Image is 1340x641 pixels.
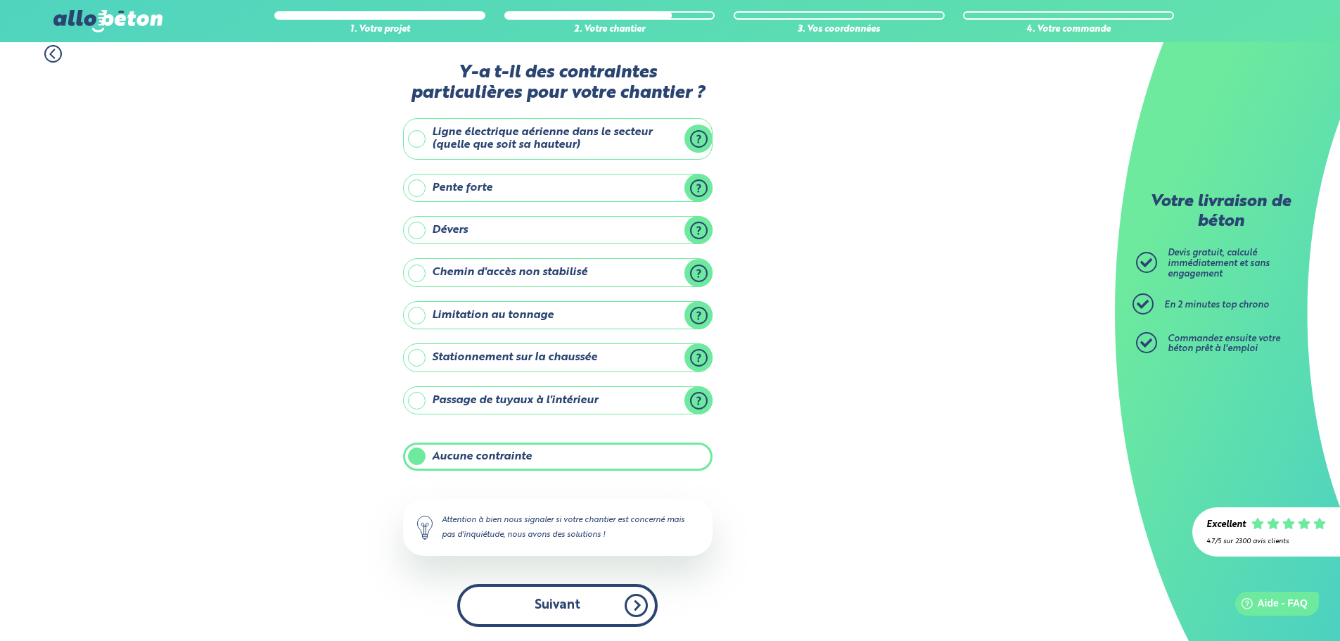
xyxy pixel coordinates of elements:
label: Pente forte [403,174,713,202]
label: Y-a t-il des contraintes particulières pour votre chantier ? [403,63,713,104]
p: Votre livraison de béton [1140,193,1301,231]
div: 2. Votre chantier [504,25,715,35]
div: 1. Votre projet [274,25,485,35]
span: Commandez ensuite votre béton prêt à l'emploi [1168,334,1280,354]
iframe: Help widget launcher [1215,586,1325,626]
label: Aucune contrainte [403,443,713,471]
label: Dévers [403,216,713,244]
div: 4. Votre commande [963,25,1174,35]
label: Limitation au tonnage [403,301,713,329]
div: Excellent [1206,520,1246,531]
img: allobéton [53,10,162,32]
span: Devis gratuit, calculé immédiatement et sans engagement [1168,248,1270,278]
label: Ligne électrique aérienne dans le secteur (quelle que soit sa hauteur) [403,118,713,160]
div: 3. Vos coordonnées [734,25,945,35]
label: Chemin d'accès non stabilisé [403,258,713,286]
label: Passage de tuyaux à l'intérieur [403,386,713,414]
div: Attention à bien nous signaler si votre chantier est concerné mais pas d'inquiétude, nous avons d... [403,499,713,555]
label: Stationnement sur la chaussée [403,343,713,372]
button: Suivant [457,584,658,627]
div: 4.7/5 sur 2300 avis clients [1206,538,1326,545]
span: En 2 minutes top chrono [1164,300,1269,310]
